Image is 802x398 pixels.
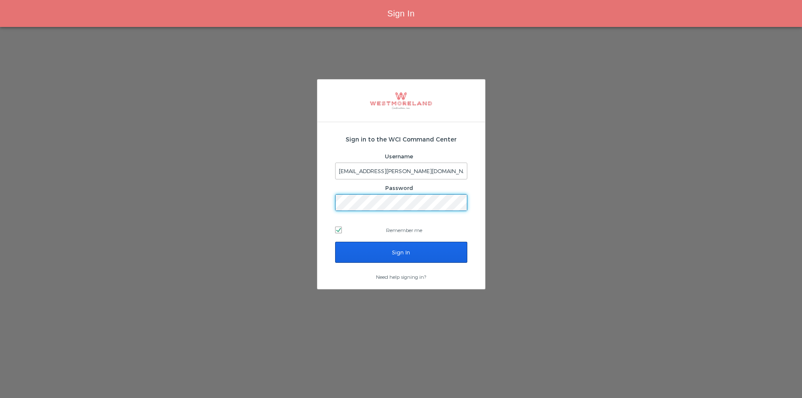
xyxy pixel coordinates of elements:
[387,9,415,18] span: Sign In
[376,274,426,280] a: Need help signing in?
[385,153,413,160] label: Username
[335,224,467,236] label: Remember me
[385,184,413,191] label: Password
[335,242,467,263] input: Sign In
[335,135,467,144] h2: Sign in to the WCI Command Center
